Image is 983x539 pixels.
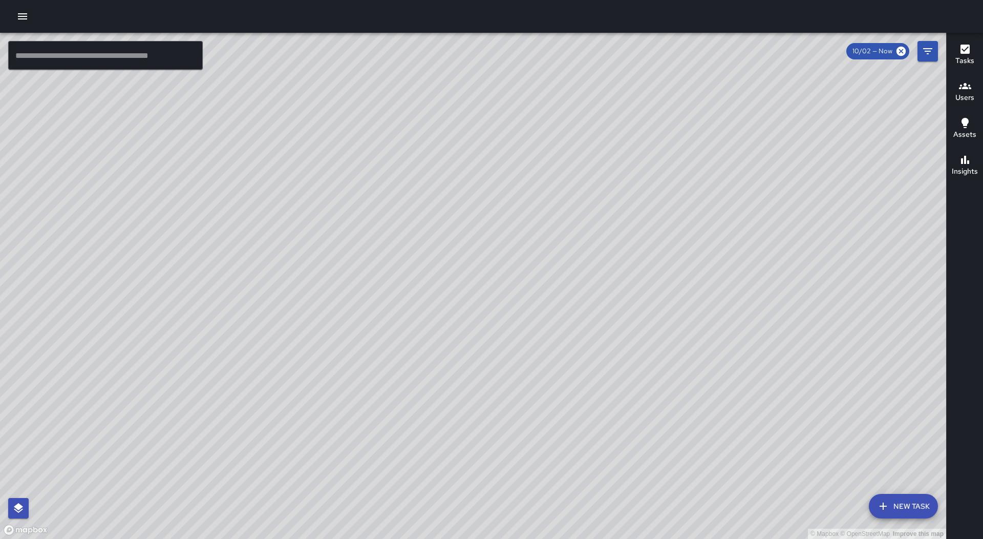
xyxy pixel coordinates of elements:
[846,46,899,56] span: 10/02 — Now
[955,55,974,67] h6: Tasks
[947,111,983,148] button: Assets
[947,148,983,184] button: Insights
[846,43,909,59] div: 10/02 — Now
[869,494,938,519] button: New Task
[917,41,938,61] button: Filters
[947,74,983,111] button: Users
[953,129,976,140] h6: Assets
[952,166,978,177] h6: Insights
[955,92,974,103] h6: Users
[947,37,983,74] button: Tasks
